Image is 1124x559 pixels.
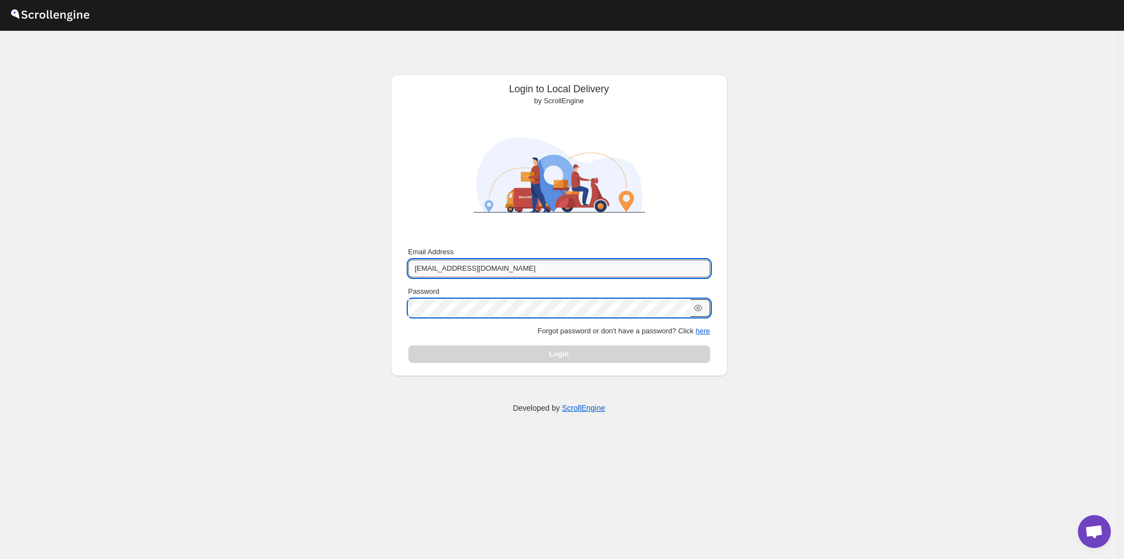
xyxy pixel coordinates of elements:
[463,111,655,239] img: ScrollEngine
[408,287,440,295] span: Password
[408,326,710,337] p: Forgot password or don't have a password? Click
[695,327,710,335] button: here
[534,97,583,105] span: by ScrollEngine
[562,404,605,412] a: ScrollEngine
[513,403,605,413] p: Developed by
[408,248,454,256] span: Email Address
[400,83,719,107] div: Login to Local Delivery
[1078,515,1111,548] div: Open chat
